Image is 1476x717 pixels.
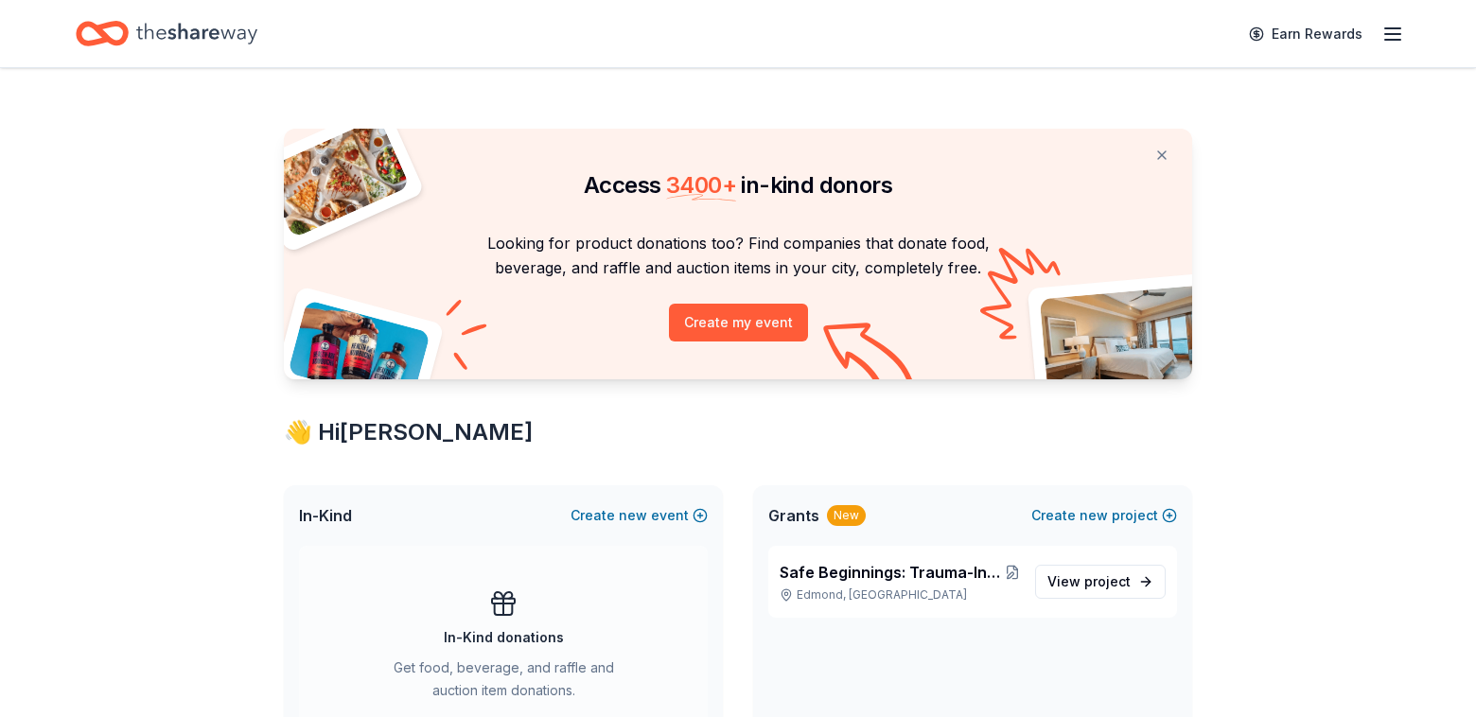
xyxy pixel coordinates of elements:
[76,11,257,56] a: Home
[1035,565,1166,599] a: View project
[307,231,1169,281] p: Looking for product donations too? Find companies that donate food, beverage, and raffle and auct...
[1031,504,1177,527] button: Createnewproject
[444,626,564,649] div: In-Kind donations
[299,504,352,527] span: In-Kind
[1238,17,1374,51] a: Earn Rewards
[571,504,708,527] button: Createnewevent
[263,117,411,238] img: Pizza
[619,504,647,527] span: new
[823,323,918,393] img: Curvy arrow
[780,561,1005,584] span: Safe Beginnings: Trauma-Informed Entry and Support for [PERSON_NAME] Children and Families
[1080,504,1108,527] span: new
[1084,573,1131,589] span: project
[1047,570,1131,593] span: View
[375,656,632,709] div: Get food, beverage, and raffle and auction item donations.
[666,171,736,199] span: 3400 +
[827,505,866,526] div: New
[780,587,1020,603] p: Edmond, [GEOGRAPHIC_DATA]
[669,304,808,341] button: Create my event
[768,504,819,527] span: Grants
[284,417,1192,447] div: 👋 Hi [PERSON_NAME]
[584,171,892,199] span: Access in-kind donors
